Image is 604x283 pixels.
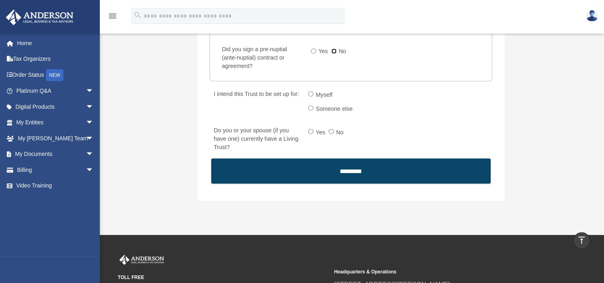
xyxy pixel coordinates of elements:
[118,255,166,265] img: Anderson Advisors Platinum Portal
[108,14,117,21] a: menu
[316,45,331,58] label: Yes
[6,51,106,67] a: Tax Organizers
[86,162,102,178] span: arrow_drop_down
[577,235,586,245] i: vertical_align_top
[6,115,106,131] a: My Entitiesarrow_drop_down
[313,126,329,139] label: Yes
[6,130,106,146] a: My [PERSON_NAME] Teamarrow_drop_down
[86,146,102,163] span: arrow_drop_down
[86,115,102,131] span: arrow_drop_down
[337,45,350,58] label: No
[6,178,106,194] a: Video Training
[118,273,329,281] small: TOLL FREE
[210,125,302,153] label: Do you or your spouse (if you have one) currently have a Living Trust?
[334,267,545,276] small: Headquarters & Operations
[86,130,102,147] span: arrow_drop_down
[6,99,106,115] a: Digital Productsarrow_drop_down
[6,162,106,178] a: Billingarrow_drop_down
[313,88,336,101] label: Myself
[6,35,106,51] a: Home
[86,99,102,115] span: arrow_drop_down
[586,10,598,22] img: User Pic
[86,83,102,100] span: arrow_drop_down
[133,11,142,20] i: search
[108,11,117,21] i: menu
[313,102,356,115] label: Someone else
[210,88,302,117] label: I intend this Trust to be set up for:
[4,10,76,25] img: Anderson Advisors Platinum Portal
[334,126,347,139] label: No
[46,69,63,81] div: NEW
[6,67,106,83] a: Order StatusNEW
[6,83,106,99] a: Platinum Q&Aarrow_drop_down
[573,232,590,249] a: vertical_align_top
[6,146,106,162] a: My Documentsarrow_drop_down
[218,44,305,72] label: Did you sign a pre-nuptial (ante-nuptial) contract or agreement?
